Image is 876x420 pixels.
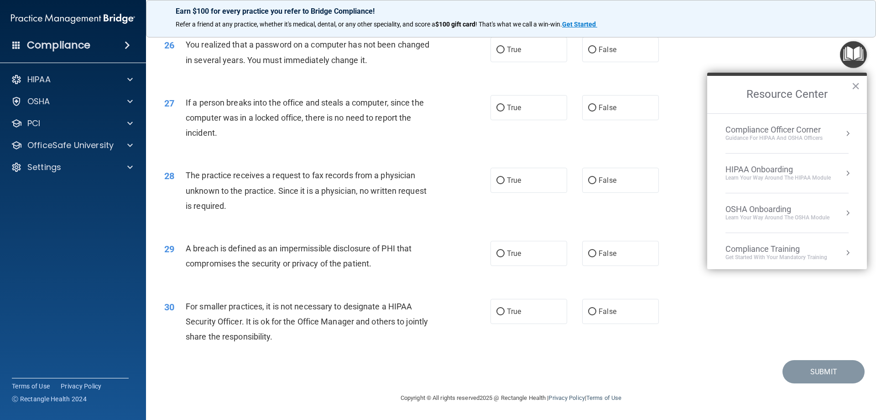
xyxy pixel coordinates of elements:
[496,105,505,112] input: True
[186,302,428,341] span: For smaller practices, it is not necessary to designate a HIPAA Security Officer. It is ok for th...
[475,21,562,28] span: ! That's what we call a win-win.
[27,140,114,151] p: OfficeSafe University
[725,165,831,175] div: HIPAA Onboarding
[496,177,505,184] input: True
[27,162,61,173] p: Settings
[588,47,596,53] input: False
[186,98,424,138] span: If a person breaks into the office and steals a computer, since the computer was in a locked offi...
[707,76,867,113] h2: Resource Center
[588,177,596,184] input: False
[27,74,51,85] p: HIPAA
[599,176,616,185] span: False
[725,204,829,214] div: OSHA Onboarding
[562,21,597,28] a: Get Started
[11,140,133,151] a: OfficeSafe University
[496,308,505,315] input: True
[599,45,616,54] span: False
[562,21,596,28] strong: Get Started
[164,170,174,181] span: 28
[164,302,174,313] span: 30
[27,118,40,129] p: PCI
[507,103,521,112] span: True
[12,394,87,404] span: Ⓒ Rectangle Health 2024
[588,308,596,315] input: False
[725,125,823,135] div: Compliance Officer Corner
[725,214,829,222] div: Learn your way around the OSHA module
[725,254,827,261] div: Get Started with your mandatory training
[186,40,429,64] span: You realized that a password on a computer has not been changed in several years. You must immedi...
[586,394,621,401] a: Terms of Use
[496,250,505,257] input: True
[11,162,133,173] a: Settings
[851,79,860,93] button: Close
[12,382,50,391] a: Terms of Use
[164,98,174,109] span: 27
[11,118,133,129] a: PCI
[548,394,584,401] a: Privacy Policy
[176,7,846,16] p: Earn $100 for every practice you refer to Bridge Compliance!
[725,134,823,142] div: Guidance for HIPAA and OSHA Officers
[61,382,102,391] a: Privacy Policy
[507,307,521,316] span: True
[507,176,521,185] span: True
[164,244,174,255] span: 29
[176,21,435,28] span: Refer a friend at any practice, whether it's medical, dental, or any other speciality, and score a
[507,249,521,258] span: True
[599,103,616,112] span: False
[344,383,678,413] div: Copyright © All rights reserved 2025 @ Rectangle Health | |
[782,360,865,383] button: Submit
[496,47,505,53] input: True
[186,170,427,210] span: The practice receives a request to fax records from a physician unknown to the practice. Since it...
[599,307,616,316] span: False
[11,74,133,85] a: HIPAA
[11,10,135,28] img: PMB logo
[435,21,475,28] strong: $100 gift card
[588,105,596,112] input: False
[164,40,174,51] span: 26
[507,45,521,54] span: True
[27,96,50,107] p: OSHA
[599,249,616,258] span: False
[11,96,133,107] a: OSHA
[840,41,867,68] button: Open Resource Center
[725,244,827,254] div: Compliance Training
[707,73,867,269] div: Resource Center
[588,250,596,257] input: False
[27,39,90,52] h4: Compliance
[186,244,412,268] span: A breach is defined as an impermissible disclosure of PHI that compromises the security or privac...
[725,174,831,182] div: Learn Your Way around the HIPAA module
